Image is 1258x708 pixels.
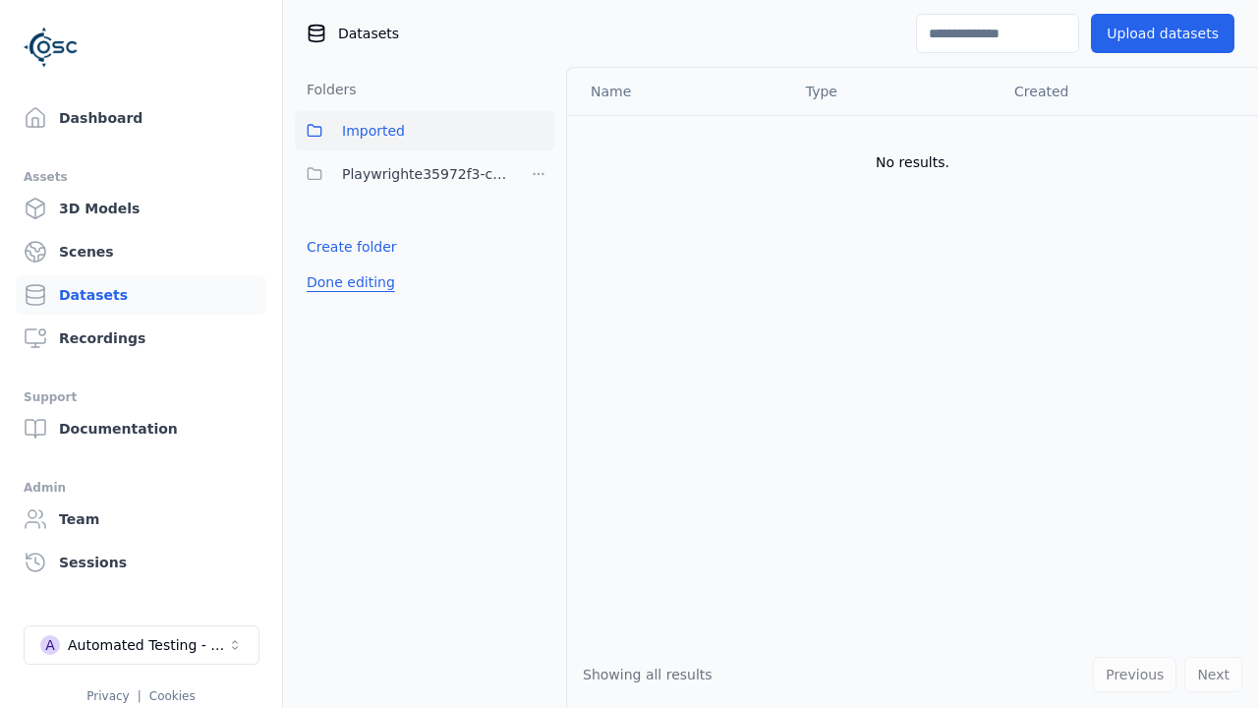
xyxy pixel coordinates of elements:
[16,275,266,315] a: Datasets
[16,189,266,228] a: 3D Models
[342,119,405,143] span: Imported
[567,68,790,115] th: Name
[307,237,397,257] a: Create folder
[999,68,1227,115] th: Created
[68,635,227,655] div: Automated Testing - Playwright
[138,689,142,703] span: |
[24,625,259,665] button: Select a workspace
[790,68,999,115] th: Type
[338,24,399,43] span: Datasets
[567,115,1258,209] td: No results.
[295,111,554,150] button: Imported
[24,385,258,409] div: Support
[342,162,511,186] span: Playwrighte35972f3-c0b1-461a-93e6-21fb16e750f8
[16,543,266,582] a: Sessions
[40,635,60,655] div: A
[295,80,357,99] h3: Folders
[16,98,266,138] a: Dashboard
[16,500,266,539] a: Team
[16,319,266,358] a: Recordings
[583,667,713,682] span: Showing all results
[295,265,407,300] button: Done editing
[295,229,409,265] button: Create folder
[24,476,258,500] div: Admin
[1091,14,1234,53] button: Upload datasets
[16,232,266,271] a: Scenes
[149,689,196,703] a: Cookies
[24,20,79,75] img: Logo
[86,689,129,703] a: Privacy
[16,409,266,448] a: Documentation
[24,165,258,189] div: Assets
[295,154,511,194] button: Playwrighte35972f3-c0b1-461a-93e6-21fb16e750f8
